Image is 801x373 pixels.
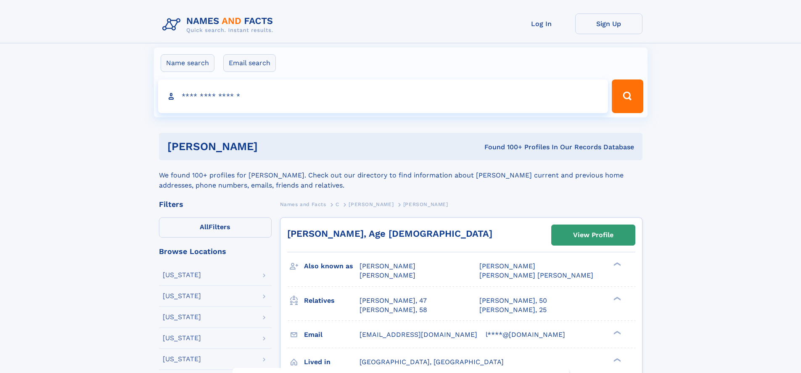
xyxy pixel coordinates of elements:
input: search input [158,79,608,113]
a: C [336,199,339,209]
span: [PERSON_NAME] [360,271,415,279]
a: [PERSON_NAME], 50 [479,296,547,305]
div: [US_STATE] [163,314,201,320]
a: [PERSON_NAME], 25 [479,305,547,315]
h3: Lived in [304,355,360,369]
div: We found 100+ profiles for [PERSON_NAME]. Check out our directory to find information about [PERS... [159,160,642,190]
h1: [PERSON_NAME] [167,141,371,152]
div: ❯ [611,296,621,301]
span: [PERSON_NAME] [360,262,415,270]
h3: Also known as [304,259,360,273]
span: [PERSON_NAME] [349,201,394,207]
a: [PERSON_NAME], 58 [360,305,427,315]
div: ❯ [611,357,621,362]
a: Names and Facts [280,199,326,209]
a: [PERSON_NAME], 47 [360,296,427,305]
h3: Relatives [304,294,360,308]
h3: Email [304,328,360,342]
a: [PERSON_NAME] [349,199,394,209]
div: [US_STATE] [163,272,201,278]
label: Name search [161,54,214,72]
label: Email search [223,54,276,72]
div: ❯ [611,262,621,267]
button: Search Button [612,79,643,113]
div: ❯ [611,330,621,335]
a: Sign Up [575,13,642,34]
span: [PERSON_NAME] [PERSON_NAME] [479,271,593,279]
a: Log In [508,13,575,34]
div: [US_STATE] [163,335,201,341]
span: C [336,201,339,207]
span: [GEOGRAPHIC_DATA], [GEOGRAPHIC_DATA] [360,358,504,366]
a: [PERSON_NAME], Age [DEMOGRAPHIC_DATA] [287,228,492,239]
div: Browse Locations [159,248,272,255]
span: [EMAIL_ADDRESS][DOMAIN_NAME] [360,331,477,339]
span: [PERSON_NAME] [403,201,448,207]
div: [US_STATE] [163,293,201,299]
div: Filters [159,201,272,208]
label: Filters [159,217,272,238]
span: [PERSON_NAME] [479,262,535,270]
img: Logo Names and Facts [159,13,280,36]
span: All [200,223,209,231]
div: Found 100+ Profiles In Our Records Database [371,143,634,152]
a: View Profile [552,225,635,245]
div: [US_STATE] [163,356,201,362]
div: View Profile [573,225,613,245]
